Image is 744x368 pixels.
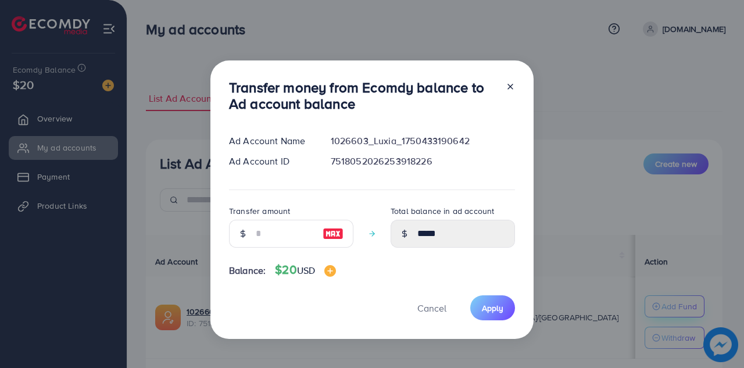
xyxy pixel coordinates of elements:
img: image [323,227,344,241]
div: 1026603_Luxia_1750433190642 [321,134,524,148]
div: Ad Account ID [220,155,321,168]
h3: Transfer money from Ecomdy balance to Ad account balance [229,79,496,113]
h4: $20 [275,263,336,277]
label: Transfer amount [229,205,290,217]
button: Apply [470,295,515,320]
span: Cancel [417,302,446,315]
label: Total balance in ad account [391,205,494,217]
span: Balance: [229,264,266,277]
button: Cancel [403,295,461,320]
span: USD [297,264,315,277]
div: 7518052026253918226 [321,155,524,168]
img: image [324,265,336,277]
span: Apply [482,302,503,314]
div: Ad Account Name [220,134,321,148]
